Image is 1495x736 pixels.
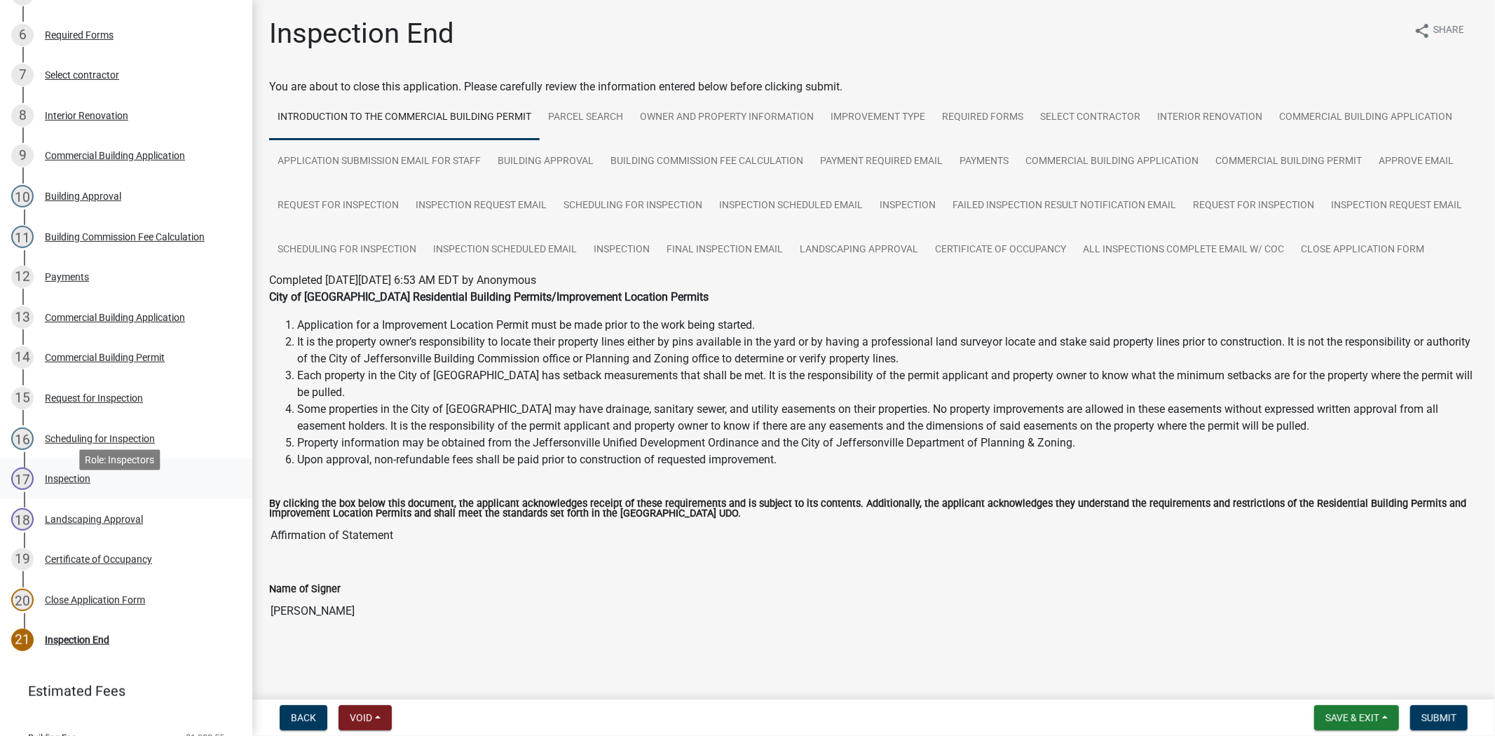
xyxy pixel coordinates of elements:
[632,95,822,140] a: Owner and Property Information
[555,184,711,229] a: Scheduling for Inspection
[11,508,34,531] div: 18
[11,629,34,651] div: 21
[297,334,1478,367] li: It is the property owner’s responsibility to locate their property lines either by pins available...
[297,401,1478,435] li: Some properties in the City of [GEOGRAPHIC_DATA] may have drainage, sanitary sewer, and utility e...
[927,228,1074,273] a: Certificate of Occupancy
[1370,139,1462,184] a: Approve Email
[297,317,1478,334] li: Application for a Improvement Location Permit must be made prior to the work being started.
[944,184,1185,229] a: Failed Inspection Result Notification Email
[11,387,34,409] div: 15
[1185,184,1323,229] a: Request for Inspection
[1421,712,1456,723] span: Submit
[269,585,341,594] label: Name of Signer
[45,272,89,282] div: Payments
[489,139,602,184] a: Building Approval
[11,144,34,167] div: 9
[45,393,143,403] div: Request for Inspection
[11,64,34,86] div: 7
[45,111,128,121] div: Interior Renovation
[45,70,119,80] div: Select contractor
[11,185,34,207] div: 10
[1325,712,1379,723] span: Save & Exit
[45,191,121,201] div: Building Approval
[871,184,944,229] a: Inspection
[45,595,145,605] div: Close Application Form
[791,228,927,273] a: Landscaping Approval
[269,17,454,50] h1: Inspection End
[269,290,709,304] strong: City of [GEOGRAPHIC_DATA] Residential Building Permits/Improvement Location Permits
[269,499,1478,519] label: By clicking the box below this document, the applicant acknowledges receipt of these requirements...
[602,139,812,184] a: Building Commission Fee Calculation
[280,705,327,730] button: Back
[1292,228,1433,273] a: Close Application Form
[291,712,316,723] span: Back
[11,24,34,46] div: 6
[45,434,155,444] div: Scheduling for Inspection
[1074,228,1292,273] a: All Inspections Complete Email W/ COC
[711,184,871,229] a: Inspection Scheduled Email
[45,353,165,362] div: Commercial Building Permit
[1410,705,1468,730] button: Submit
[269,79,1478,653] div: You are about to close this application. Please carefully review the information entered below be...
[45,313,185,322] div: Commercial Building Application
[11,548,34,571] div: 19
[45,514,143,524] div: Landscaping Approval
[407,184,555,229] a: Inspection Request Email
[45,232,205,242] div: Building Commission Fee Calculation
[339,705,392,730] button: Void
[1207,139,1370,184] a: Commercial Building Permit
[269,228,425,273] a: Scheduling for Inspection
[297,367,1478,401] li: Each property in the City of [GEOGRAPHIC_DATA] has setback measurements that shall be met. It is ...
[951,139,1017,184] a: Payments
[822,95,934,140] a: Improvement Type
[1314,705,1399,730] button: Save & Exit
[11,428,34,450] div: 16
[11,677,230,705] a: Estimated Fees
[11,468,34,490] div: 17
[1149,95,1271,140] a: Interior Renovation
[45,151,185,161] div: Commercial Building Application
[297,451,1478,468] li: Upon approval, non-refundable fees shall be paid prior to construction of requested improvement.
[1414,22,1431,39] i: share
[269,139,489,184] a: Application Submission Email for Staff
[269,184,407,229] a: Request for Inspection
[1323,184,1470,229] a: Inspection Request Email
[812,139,951,184] a: Payment Required Email
[11,346,34,369] div: 14
[45,30,114,40] div: Required Forms
[11,589,34,611] div: 20
[297,435,1478,451] li: Property information may be obtained from the Jeffersonville Unified Development Ordinance and th...
[45,554,152,564] div: Certificate of Occupancy
[1433,22,1464,39] span: Share
[1271,95,1461,140] a: Commercial Building Application
[269,95,540,140] a: Introduction to the Commercial Building Permit
[11,226,34,248] div: 11
[934,95,1032,140] a: Required Forms
[1032,95,1149,140] a: Select contractor
[45,635,109,645] div: Inspection End
[350,712,372,723] span: Void
[540,95,632,140] a: Parcel search
[425,228,585,273] a: Inspection Scheduled Email
[1402,17,1475,44] button: shareShare
[11,266,34,288] div: 12
[1017,139,1207,184] a: Commercial Building Application
[269,273,536,287] span: Completed [DATE][DATE] 6:53 AM EDT by Anonymous
[11,306,34,329] div: 13
[45,474,90,484] div: Inspection
[585,228,658,273] a: Inspection
[79,449,160,470] div: Role: Inspectors
[11,104,34,127] div: 8
[658,228,791,273] a: Final Inspection Email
